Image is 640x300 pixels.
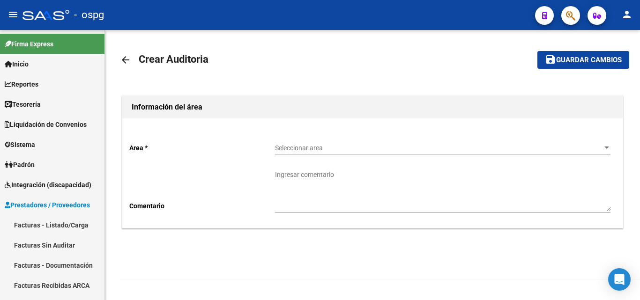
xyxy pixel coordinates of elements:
[132,100,613,115] h1: Información del área
[129,201,275,211] p: Comentario
[74,5,104,25] span: - ospg
[5,160,35,170] span: Padrón
[537,51,629,68] button: Guardar cambios
[129,143,275,153] p: Area *
[139,53,208,65] span: Crear Auditoria
[120,54,131,66] mat-icon: arrow_back
[5,79,38,89] span: Reportes
[5,99,41,110] span: Tesorería
[5,180,91,190] span: Integración (discapacidad)
[5,59,29,69] span: Inicio
[5,139,35,150] span: Sistema
[5,119,87,130] span: Liquidación de Convenios
[5,200,90,210] span: Prestadores / Proveedores
[5,39,53,49] span: Firma Express
[608,268,631,291] div: Open Intercom Messenger
[275,144,602,152] span: Seleccionar area
[621,9,633,20] mat-icon: person
[556,56,622,65] span: Guardar cambios
[545,54,556,65] mat-icon: save
[7,9,19,20] mat-icon: menu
